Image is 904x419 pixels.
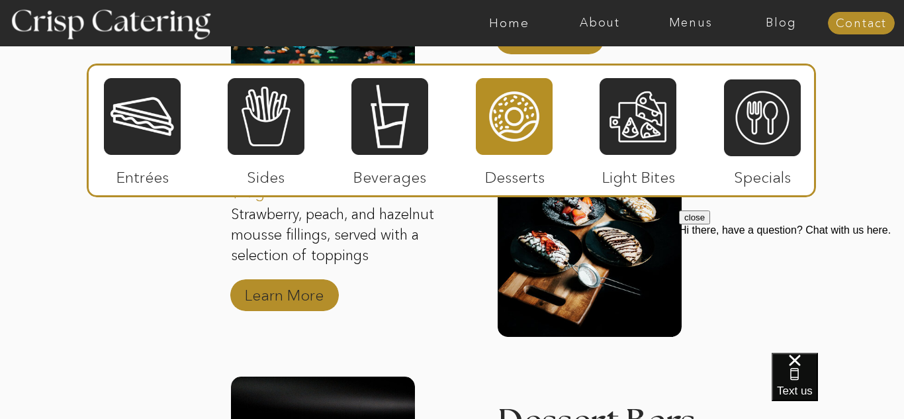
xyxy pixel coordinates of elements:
[231,205,448,268] p: Strawberry, peach, and hazelnut mousse fillings, served with a selection of toppings
[99,155,187,193] p: Entrées
[736,17,827,30] a: Blog
[464,17,555,30] a: Home
[772,353,904,419] iframe: podium webchat widget bubble
[231,169,319,208] a: $8/guest
[555,17,645,30] a: About
[345,155,433,193] p: Beverages
[645,17,736,30] a: Menus
[222,155,310,193] p: Sides
[240,273,328,311] a: Learn More
[594,155,682,193] p: Light Bites
[679,210,904,369] iframe: podium webchat widget prompt
[471,155,559,193] p: Desserts
[828,17,895,30] a: Contact
[718,155,806,193] p: Specials
[506,16,594,54] a: Learn More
